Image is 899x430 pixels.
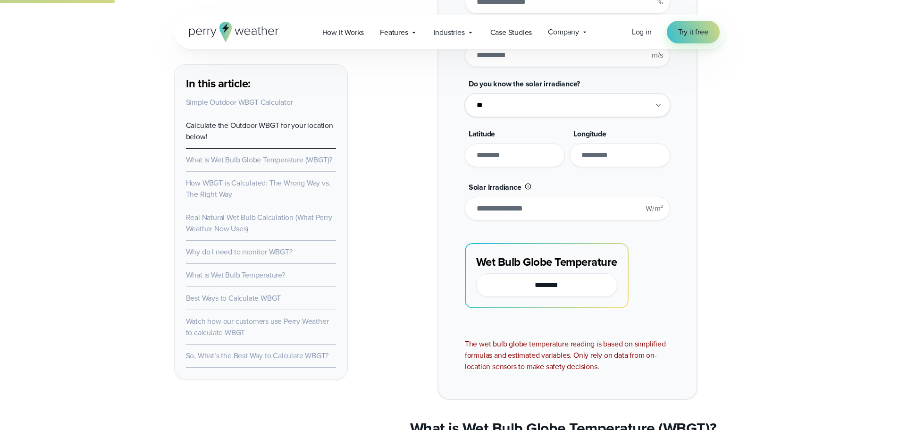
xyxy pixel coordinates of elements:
[322,27,364,38] span: How it Works
[465,338,670,372] div: The wet bulb globe temperature reading is based on simplified formulas and estimated variables. O...
[632,26,652,37] span: Log in
[186,154,333,165] a: What is Wet Bulb Globe Temperature (WBGT)?
[667,21,720,43] a: Try it free
[314,23,372,42] a: How it Works
[186,246,293,257] a: Why do I need to monitor WBGT?
[186,293,281,304] a: Best Ways to Calculate WBGT
[186,97,293,108] a: Simple Outdoor WBGT Calculator
[186,76,336,91] h3: In this article:
[186,177,331,200] a: How WBGT is Calculated: The Wrong Way vs. The Right Way
[490,27,532,38] span: Case Studies
[186,212,332,234] a: Real Natural Wet Bulb Calculation (What Perry Weather Now Uses)
[380,27,408,38] span: Features
[632,26,652,38] a: Log in
[186,316,329,338] a: Watch how our customers use Perry Weather to calculate WBGT
[482,23,540,42] a: Case Studies
[469,78,580,89] span: Do you know the solar irradiance?
[573,128,606,139] span: Longitude
[186,350,329,361] a: So, What’s the Best Way to Calculate WBGT?
[548,26,579,38] span: Company
[186,270,285,280] a: What is Wet Bulb Temperature?
[434,27,465,38] span: Industries
[186,120,333,142] a: Calculate the Outdoor WBGT for your location below!
[469,182,521,193] span: Solar Irradiance
[678,26,708,38] span: Try it free
[469,128,495,139] span: Latitude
